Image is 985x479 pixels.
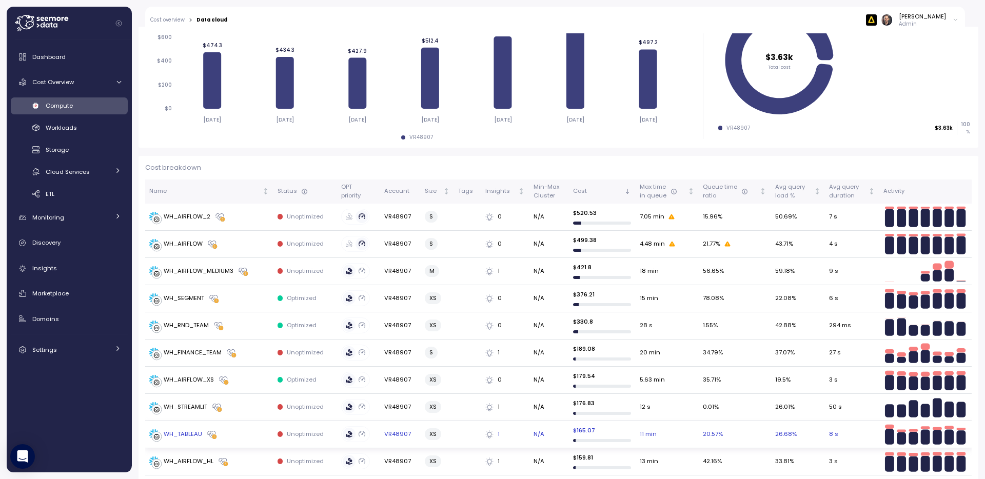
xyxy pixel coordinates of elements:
span: 26.01 % [775,403,795,412]
div: Queue time ratio [703,183,758,201]
p: Optimized [287,321,317,329]
span: 13 min [640,457,658,466]
a: Discovery [11,233,128,253]
span: 59.18 % [775,267,795,276]
a: Domains [11,309,128,329]
th: SizeNot sorted [421,179,454,204]
a: Dashboard [11,47,128,67]
p: Optimized [287,375,317,384]
span: Workloads [46,124,77,132]
th: Queue timeratioNot sorted [699,179,771,204]
a: Cost Overview [11,72,128,92]
th: CostSorted descending [568,179,635,204]
span: XS [429,293,437,304]
div: Open Intercom Messenger [10,444,35,469]
div: WH_RND_TEAM [164,321,209,330]
td: 9 s [825,258,879,285]
tspan: $200 [158,82,172,88]
th: Avg queryload %Not sorted [771,179,825,204]
p: Unoptimized [287,212,324,221]
tspan: $434.3 [275,47,294,53]
p: Unoptimized [287,430,324,438]
span: XS [429,402,437,412]
div: WH_AIRFLOW_HL [164,457,213,466]
div: Cost [573,187,623,196]
td: VR48907 [380,340,421,367]
p: $ 499.38 [573,236,632,244]
span: S [429,347,433,358]
td: N/A [529,204,569,231]
a: ETL [11,185,128,202]
a: Workloads [11,119,128,136]
div: WH_TABLEAU [164,430,202,439]
span: 42.16 % [703,457,722,466]
div: Max time in queue [640,183,686,201]
tspan: [DATE] [348,116,366,123]
tspan: $600 [157,34,172,41]
div: > [189,17,192,24]
div: Account [384,187,417,196]
div: Tags [458,187,477,196]
td: N/A [529,421,569,448]
span: Marketplace [32,289,69,297]
td: VR48907 [380,258,421,285]
div: Sorted descending [624,188,631,195]
div: 0 [485,321,525,330]
td: VR48907 [380,448,421,475]
div: Avg query duration [829,183,866,201]
td: 7 s [825,204,879,231]
a: Marketplace [11,283,128,304]
span: 1.55 % [703,321,718,330]
span: 50.69 % [775,212,797,222]
div: Insights [485,187,517,196]
div: WH_STREAMLIT [164,403,207,412]
span: Dashboard [32,53,66,61]
span: M [429,266,435,276]
td: N/A [529,340,569,367]
div: Activity [883,187,968,196]
span: 12 s [640,403,651,412]
tspan: [DATE] [276,116,294,123]
a: Storage [11,142,128,158]
tspan: $512.4 [422,37,439,44]
a: Monitoring [11,207,128,228]
p: $ 176.83 [573,399,632,407]
td: N/A [529,448,569,475]
span: 56.65 % [703,267,724,276]
div: 0 [485,294,525,303]
span: 15 min [640,294,658,303]
th: NameNot sorted [145,179,273,204]
p: Unoptimized [287,348,324,356]
div: [PERSON_NAME] [899,12,946,21]
span: 22.08 % [775,294,796,303]
span: Discovery [32,238,61,247]
p: $ 421.8 [573,263,632,271]
tspan: $497.2 [638,39,657,46]
span: Insights [32,264,57,272]
span: 19.5 % [775,375,791,385]
div: Data cloud [196,17,227,23]
span: Domains [32,315,59,323]
span: Storage [46,146,69,154]
td: N/A [529,394,569,421]
td: 3 s [825,367,879,394]
div: Not sorted [687,188,695,195]
div: Not sorted [759,188,766,195]
td: N/A [529,312,569,340]
td: VR48907 [380,312,421,340]
p: Unoptimized [287,403,324,411]
div: Size [425,187,441,196]
span: 34.79 % [703,348,723,357]
div: OPT priority [341,183,376,201]
img: 6628aa71fabf670d87b811be.PNG [866,14,877,25]
span: 26.68 % [775,430,797,439]
span: 18 min [640,267,659,276]
span: XS [429,374,437,385]
td: 6 s [825,285,879,312]
span: 78.08 % [703,294,724,303]
tspan: [DATE] [494,116,511,123]
td: 27 s [825,340,879,367]
p: Unoptimized [287,239,324,248]
div: WH_SEGMENT [164,294,204,303]
tspan: $427.9 [348,48,367,54]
